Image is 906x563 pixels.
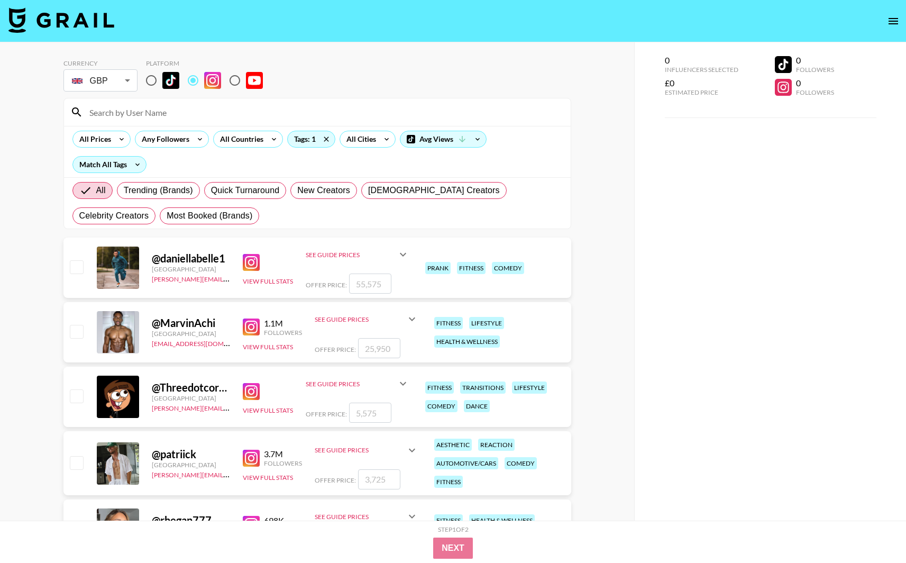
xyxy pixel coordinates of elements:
[152,514,230,527] div: @ rhegan777
[665,66,738,74] div: Influencers Selected
[124,184,193,197] span: Trending (Brands)
[796,88,834,96] div: Followers
[83,104,564,121] input: Search by User Name
[264,515,302,526] div: 698K
[358,469,400,489] input: 3,725
[211,184,280,197] span: Quick Turnaround
[152,316,230,330] div: @ MarvinAchi
[315,476,356,484] span: Offer Price:
[512,382,547,394] div: lifestyle
[665,55,738,66] div: 0
[315,504,418,529] div: See Guide Prices
[306,281,347,289] span: Offer Price:
[434,335,500,348] div: health & wellness
[288,131,335,147] div: Tags: 1
[243,450,260,467] img: Instagram
[152,461,230,469] div: [GEOGRAPHIC_DATA]
[315,438,418,463] div: See Guide Prices
[306,380,397,388] div: See Guide Prices
[665,78,738,88] div: £0
[492,262,524,274] div: comedy
[152,448,230,461] div: @ patriick
[167,210,252,222] span: Most Booked (Brands)
[306,410,347,418] span: Offer Price:
[264,449,302,459] div: 3.7M
[433,538,473,559] button: Next
[340,131,378,147] div: All Cities
[152,338,258,348] a: [EMAIL_ADDRESS][DOMAIN_NAME]
[152,394,230,402] div: [GEOGRAPHIC_DATA]
[315,315,406,323] div: See Guide Prices
[243,343,293,351] button: View Full Stats
[460,382,506,394] div: transitions
[306,371,409,396] div: See Guide Prices
[883,11,904,32] button: open drawer
[214,131,266,147] div: All Countries
[349,274,391,294] input: 55,575
[306,242,409,267] div: See Guide Prices
[469,317,504,329] div: lifestyle
[665,88,738,96] div: Estimated Price
[796,55,834,66] div: 0
[306,251,397,259] div: See Guide Prices
[146,59,271,67] div: Platform
[243,319,260,335] img: Instagram
[264,459,302,467] div: Followers
[73,157,146,172] div: Match All Tags
[315,346,356,353] span: Offer Price:
[243,516,260,533] img: Instagram
[434,317,463,329] div: fitness
[243,277,293,285] button: View Full Stats
[438,525,469,533] div: Step 1 of 2
[152,252,230,265] div: @ daniellabelle1
[434,514,463,526] div: fitness
[349,403,391,423] input: 5,575
[152,469,308,479] a: [PERSON_NAME][EMAIL_ADDRESS][DOMAIN_NAME]
[79,210,149,222] span: Celebrity Creators
[464,400,490,412] div: dance
[264,329,302,337] div: Followers
[63,59,138,67] div: Currency
[796,78,834,88] div: 0
[96,184,106,197] span: All
[400,131,486,147] div: Avg Views
[246,72,263,89] img: YouTube
[73,131,113,147] div: All Prices
[152,330,230,338] div: [GEOGRAPHIC_DATA]
[469,514,535,526] div: health & wellness
[358,338,400,358] input: 25,950
[315,306,418,332] div: See Guide Prices
[243,254,260,271] img: Instagram
[796,66,834,74] div: Followers
[243,474,293,482] button: View Full Stats
[425,262,451,274] div: prank
[135,131,191,147] div: Any Followers
[162,72,179,89] img: TikTok
[152,381,230,394] div: @ Threedotcorey
[434,457,498,469] div: automotive/cars
[152,265,230,273] div: [GEOGRAPHIC_DATA]
[368,184,500,197] span: [DEMOGRAPHIC_DATA] Creators
[434,476,463,488] div: fitness
[152,402,409,412] a: [PERSON_NAME][EMAIL_ADDRESS][PERSON_NAME][PERSON_NAME][DOMAIN_NAME]
[315,513,406,521] div: See Guide Prices
[204,72,221,89] img: Instagram
[8,7,114,33] img: Grail Talent
[66,71,135,90] div: GBP
[152,273,308,283] a: [PERSON_NAME][EMAIL_ADDRESS][DOMAIN_NAME]
[478,439,515,451] div: reaction
[505,457,537,469] div: comedy
[457,262,486,274] div: fitness
[425,400,457,412] div: comedy
[853,510,893,550] iframe: Drift Widget Chat Controller
[425,382,454,394] div: fitness
[315,446,406,454] div: See Guide Prices
[297,184,350,197] span: New Creators
[264,318,302,329] div: 1.1M
[434,439,472,451] div: aesthetic
[243,383,260,400] img: Instagram
[243,406,293,414] button: View Full Stats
